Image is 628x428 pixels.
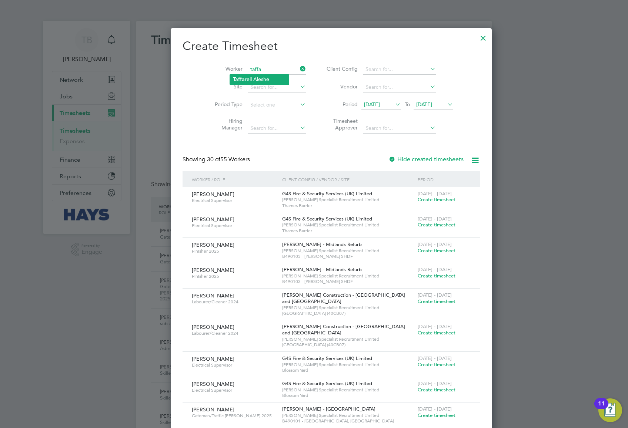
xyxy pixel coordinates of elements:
span: [PERSON_NAME] Construction - [GEOGRAPHIC_DATA] and [GEOGRAPHIC_DATA] [282,323,405,336]
span: [DATE] - [DATE] [418,216,452,222]
span: [PERSON_NAME] [192,242,234,248]
span: [DATE] - [DATE] [418,266,452,273]
span: [PERSON_NAME] [192,324,234,330]
span: [GEOGRAPHIC_DATA] (40CB07) [282,342,414,348]
label: Hiring Manager [209,118,243,131]
span: Blossom Yard [282,367,414,373]
div: 11 [598,404,605,413]
span: [PERSON_NAME] [192,216,234,223]
span: [DATE] [416,101,432,108]
span: [DATE] - [DATE] [418,191,452,197]
span: Create timesheet [418,196,455,203]
span: G4S Fire & Security Services (UK) Limited [282,355,372,361]
span: Create timesheet [418,361,455,368]
div: Worker / Role [190,171,280,188]
span: Electrical Supervisor [192,223,277,229]
span: [PERSON_NAME] - Midlands Refurb [282,266,362,273]
span: [PERSON_NAME] Specialist Recruitment Limited [282,197,414,203]
span: 55 Workers [207,156,250,163]
span: Create timesheet [418,412,455,418]
span: [PERSON_NAME] Specialist Recruitment Limited [282,222,414,228]
span: Finisher 2025 [192,248,277,254]
label: Worker [209,65,243,72]
label: Period [324,101,358,108]
span: Create timesheet [418,298,455,304]
span: Electrical Supervisor [192,387,277,393]
span: [PERSON_NAME] Specialist Recruitment Limited [282,412,414,418]
label: Hide created timesheets [388,156,464,163]
span: Thames Barrier [282,203,414,209]
span: Gateman/Traffic [PERSON_NAME] 2025 [192,413,277,419]
span: Electrical Supervisor [192,362,277,368]
span: Labourer/Cleaner 2024 [192,299,277,305]
div: Client Config / Vendor / Site [280,171,416,188]
span: [PERSON_NAME] [192,381,234,387]
label: Period Type [209,101,243,108]
span: [DATE] - [DATE] [418,292,452,298]
label: Site [209,83,243,90]
div: Showing [183,156,251,164]
span: [PERSON_NAME] Construction - [GEOGRAPHIC_DATA] and [GEOGRAPHIC_DATA] [282,292,405,304]
span: [PERSON_NAME] Specialist Recruitment Limited [282,362,414,368]
span: [PERSON_NAME] Specialist Recruitment Limited [282,305,414,311]
span: Create timesheet [418,247,455,254]
span: G4S Fire & Security Services (UK) Limited [282,216,372,222]
label: Client Config [324,65,358,72]
span: Create timesheet [418,330,455,336]
label: Timesheet Approver [324,118,358,131]
span: Create timesheet [418,222,455,228]
span: [PERSON_NAME] Specialist Recruitment Limited [282,248,414,254]
span: [PERSON_NAME] [192,267,234,273]
div: Period [416,171,472,188]
span: [PERSON_NAME] Specialist Recruitment Limited [282,336,414,342]
span: Thames Barrier [282,228,414,234]
span: [GEOGRAPHIC_DATA] (40CB07) [282,310,414,316]
span: [PERSON_NAME] - [GEOGRAPHIC_DATA] [282,406,375,412]
span: Finisher 2025 [192,273,277,279]
span: Blossom Yard [282,392,414,398]
input: Search for... [248,64,306,75]
label: Vendor [324,83,358,90]
span: B490101 - [GEOGRAPHIC_DATA], [GEOGRAPHIC_DATA] [282,418,414,424]
span: Create timesheet [418,387,455,393]
span: 30 of [207,156,220,163]
input: Search for... [248,82,306,92]
span: [DATE] - [DATE] [418,355,452,361]
span: [PERSON_NAME] Specialist Recruitment Limited [282,273,414,279]
span: [PERSON_NAME] Specialist Recruitment Limited [282,387,414,393]
span: Labourer/Cleaner 2024 [192,330,277,336]
span: B490103 - [PERSON_NAME] SHDF [282,279,414,284]
h2: Create Timesheet [183,38,480,54]
span: [DATE] [364,101,380,108]
span: [DATE] - [DATE] [418,406,452,412]
input: Select one [248,100,306,110]
b: Taffa [233,76,245,82]
span: [PERSON_NAME] [192,191,234,198]
span: [DATE] - [DATE] [418,380,452,387]
span: To [402,100,412,109]
span: B490103 - [PERSON_NAME] SHDF [282,253,414,259]
span: Electrical Supervisor [192,198,277,203]
span: Create timesheet [418,273,455,279]
input: Search for... [363,123,436,134]
input: Search for... [363,64,436,75]
span: [PERSON_NAME] [192,355,234,362]
span: G4S Fire & Security Services (UK) Limited [282,380,372,387]
span: [DATE] - [DATE] [418,241,452,247]
span: G4S Fire & Security Services (UK) Limited [282,191,372,197]
input: Search for... [363,82,436,92]
span: [PERSON_NAME] [192,292,234,299]
span: [DATE] - [DATE] [418,323,452,330]
button: Open Resource Center, 11 new notifications [598,398,622,422]
input: Search for... [248,123,306,134]
span: [PERSON_NAME] [192,406,234,413]
li: rell Aleshe [230,74,289,84]
span: [PERSON_NAME] - Midlands Refurb [282,241,362,247]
